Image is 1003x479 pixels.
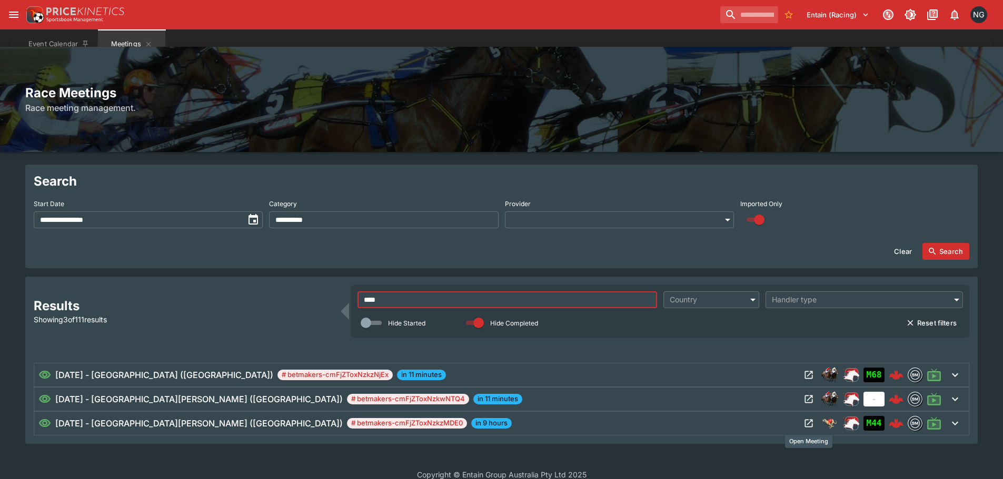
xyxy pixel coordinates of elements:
h6: Race meeting management. [25,101,978,114]
p: Start Date [34,199,64,208]
input: search [720,6,778,23]
img: horse_racing.png [821,391,838,407]
button: Clear [888,243,918,260]
div: Imported to Jetbet as OPEN [863,416,885,431]
button: Search [922,243,969,260]
img: horse_racing.png [821,366,838,383]
p: Category [269,199,297,208]
img: betmakers.png [908,392,922,406]
div: Open Meeting [785,435,832,448]
div: betmakers [908,416,922,431]
div: Nick Goss [970,6,987,23]
div: betmakers [908,392,922,406]
button: Event Calendar [22,29,96,59]
button: Connected to PK [879,5,898,24]
button: Documentation [923,5,942,24]
div: betmakers [908,368,922,382]
img: PriceKinetics Logo [23,4,44,25]
span: # betmakers-cmFjZToxNzkwNTQ4 [347,394,469,404]
span: in 11 minutes [473,394,522,404]
div: ParallelRacing Handler [842,366,859,383]
p: Provider [505,199,531,208]
button: Meetings [98,29,165,59]
button: Open Meeting [800,366,817,383]
img: Sportsbook Management [46,17,103,22]
svg: Visible [38,417,51,430]
button: Select Tenant [800,6,876,23]
span: # betmakers-cmFjZToxNzkzNjEx [277,370,393,380]
p: Hide Completed [490,319,538,328]
h2: Search [34,173,969,189]
p: Showing 3 of 111 results [34,314,334,325]
svg: Live [927,392,941,406]
button: toggle date time picker [244,210,263,229]
img: racing.png [842,366,859,383]
button: Toggle light/dark mode [901,5,920,24]
div: ParallelRacing Handler [842,391,859,407]
img: betmakers.png [908,416,922,430]
button: open drawer [4,5,23,24]
h2: Race Meetings [25,85,978,101]
img: racing.png [842,391,859,407]
button: No Bookmarks [780,6,797,23]
div: greyhound_racing [821,415,838,432]
button: Reset filters [900,314,963,331]
button: Notifications [945,5,964,24]
h2: Results [34,298,334,314]
span: in 11 minutes [397,370,446,380]
img: betmakers.png [908,368,922,382]
p: Hide Started [388,319,425,328]
div: horse_racing [821,391,838,407]
img: logo-cerberus--red.svg [889,368,903,382]
svg: Visible [38,369,51,381]
img: logo-cerberus--red.svg [889,392,903,406]
img: logo-cerberus--red.svg [889,416,903,431]
p: Imported Only [740,199,782,208]
button: Open Meeting [800,415,817,432]
div: horse_racing [821,366,838,383]
div: Handler type [772,294,946,305]
h6: [DATE] - [GEOGRAPHIC_DATA][PERSON_NAME] ([GEOGRAPHIC_DATA]) [55,393,343,405]
button: Open Meeting [800,391,817,407]
span: # betmakers-cmFjZToxNzkzMDE0 [347,418,467,429]
svg: Visible [38,393,51,405]
img: PriceKinetics [46,7,124,15]
svg: Live [927,416,941,431]
h6: [DATE] - [GEOGRAPHIC_DATA] ([GEOGRAPHIC_DATA]) [55,369,273,381]
h6: [DATE] - [GEOGRAPHIC_DATA][PERSON_NAME] ([GEOGRAPHIC_DATA]) [55,417,343,430]
span: in 9 hours [471,418,512,429]
svg: Live [927,368,941,382]
div: Country [670,294,742,305]
img: racing.png [842,415,859,432]
div: Imported to Jetbet as OPEN [863,368,885,382]
div: ParallelRacing Handler [842,415,859,432]
img: greyhound_racing.png [821,415,838,432]
button: Nick Goss [967,3,990,26]
div: No Jetbet [863,392,885,406]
